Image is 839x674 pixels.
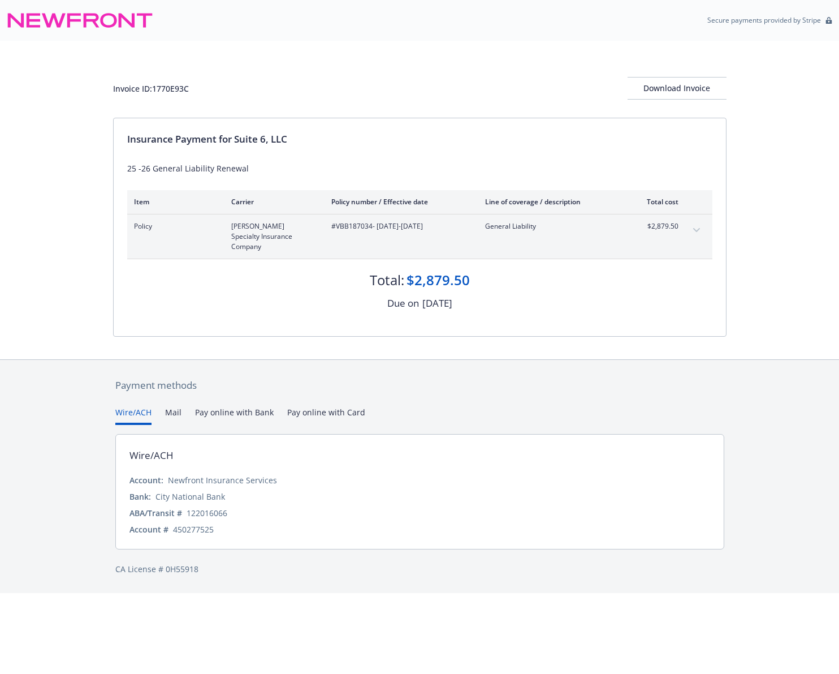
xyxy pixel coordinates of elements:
[287,406,365,425] button: Pay online with Card
[115,563,724,575] div: CA License # 0H55918
[636,221,678,231] span: $2,879.50
[134,221,213,231] span: Policy
[687,221,706,239] button: expand content
[134,197,213,207] div: Item
[155,491,225,503] div: City National Bank
[485,221,618,231] span: General Liability
[127,132,712,147] div: Insurance Payment for Suite 6, LLC
[370,271,404,290] div: Total:
[231,221,313,252] span: [PERSON_NAME] Specialty Insurance Company
[115,378,724,393] div: Payment methods
[485,197,618,207] div: Line of coverage / description
[187,507,227,519] div: 122016066
[422,296,452,311] div: [DATE]
[406,271,470,290] div: $2,879.50
[129,474,163,486] div: Account:
[387,296,419,311] div: Due on
[165,406,181,425] button: Mail
[127,214,712,259] div: Policy[PERSON_NAME] Specialty Insurance Company#VBB187034- [DATE]-[DATE]General Liability$2,879.5...
[707,15,821,25] p: Secure payments provided by Stripe
[636,197,678,207] div: Total cost
[331,221,467,231] span: #VBB187034 - [DATE]-[DATE]
[628,77,726,100] button: Download Invoice
[127,162,712,174] div: 25 -26 General Liability Renewal
[331,197,467,207] div: Policy number / Effective date
[628,78,726,99] div: Download Invoice
[129,491,151,503] div: Bank:
[231,197,313,207] div: Carrier
[129,507,182,519] div: ABA/Transit #
[129,523,168,535] div: Account #
[168,474,277,486] div: Newfront Insurance Services
[115,406,152,425] button: Wire/ACH
[195,406,274,425] button: Pay online with Bank
[129,448,174,463] div: Wire/ACH
[113,83,189,95] div: Invoice ID: 1770E93C
[173,523,214,535] div: 450277525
